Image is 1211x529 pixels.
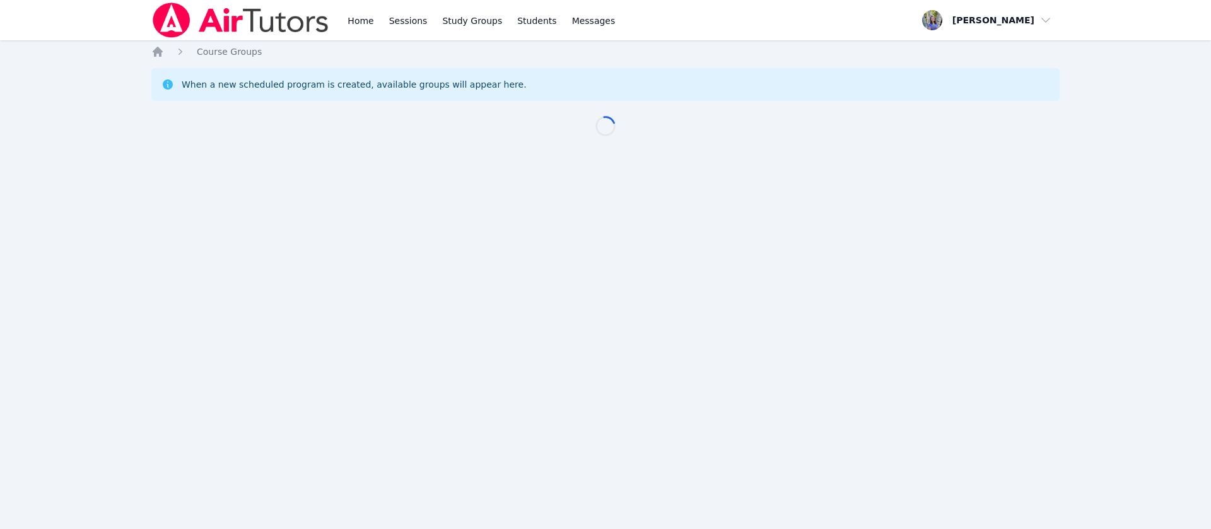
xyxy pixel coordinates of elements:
[197,45,262,58] a: Course Groups
[151,45,1060,58] nav: Breadcrumb
[572,15,616,27] span: Messages
[151,3,330,38] img: Air Tutors
[197,47,262,57] span: Course Groups
[182,78,527,91] div: When a new scheduled program is created, available groups will appear here.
